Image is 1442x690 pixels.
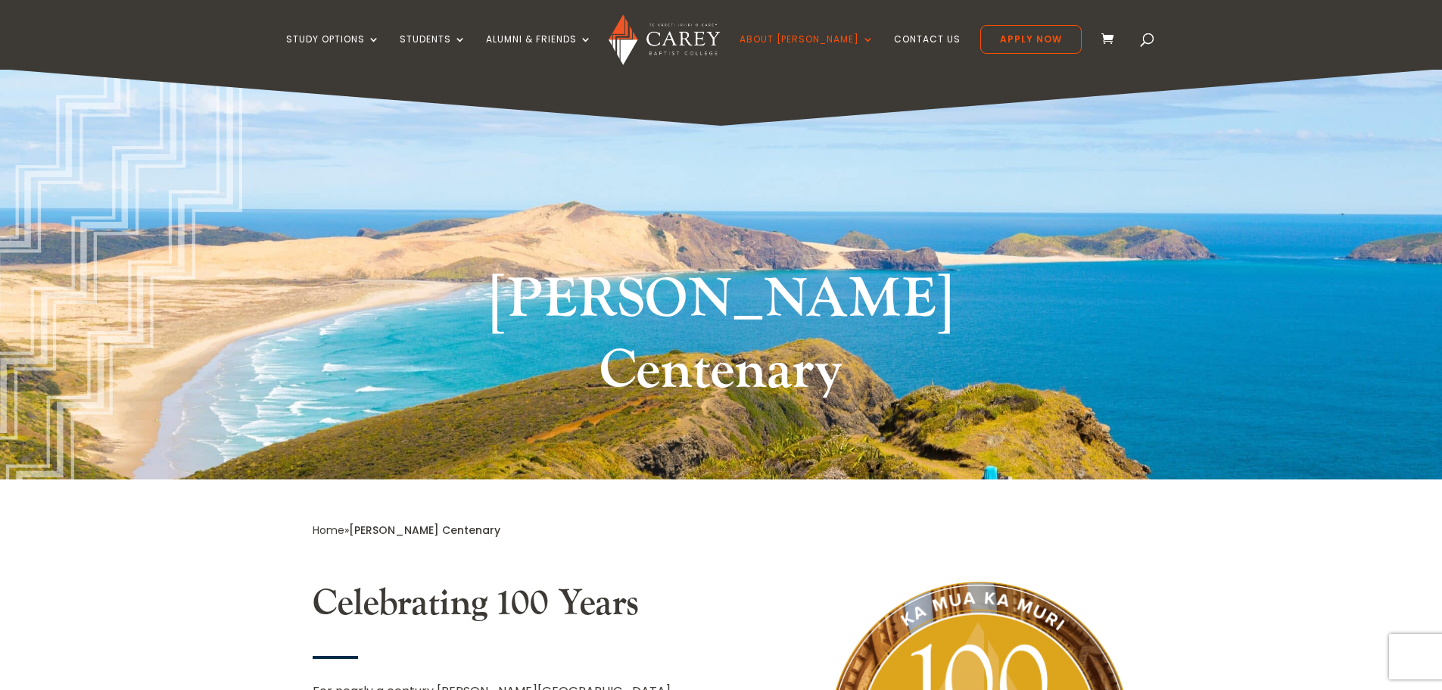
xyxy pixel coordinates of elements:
[740,34,874,70] a: About [PERSON_NAME]
[894,34,961,70] a: Contact Us
[286,34,380,70] a: Study Options
[313,523,344,538] a: Home
[486,34,592,70] a: Alumni & Friends
[609,14,720,65] img: Carey Baptist College
[349,523,500,538] span: [PERSON_NAME] Centenary
[438,264,1005,414] h1: [PERSON_NAME] Centenary
[313,582,785,633] h2: Celebrating 100 Years
[400,34,466,70] a: Students
[980,25,1082,54] a: Apply Now
[313,523,500,538] span: »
